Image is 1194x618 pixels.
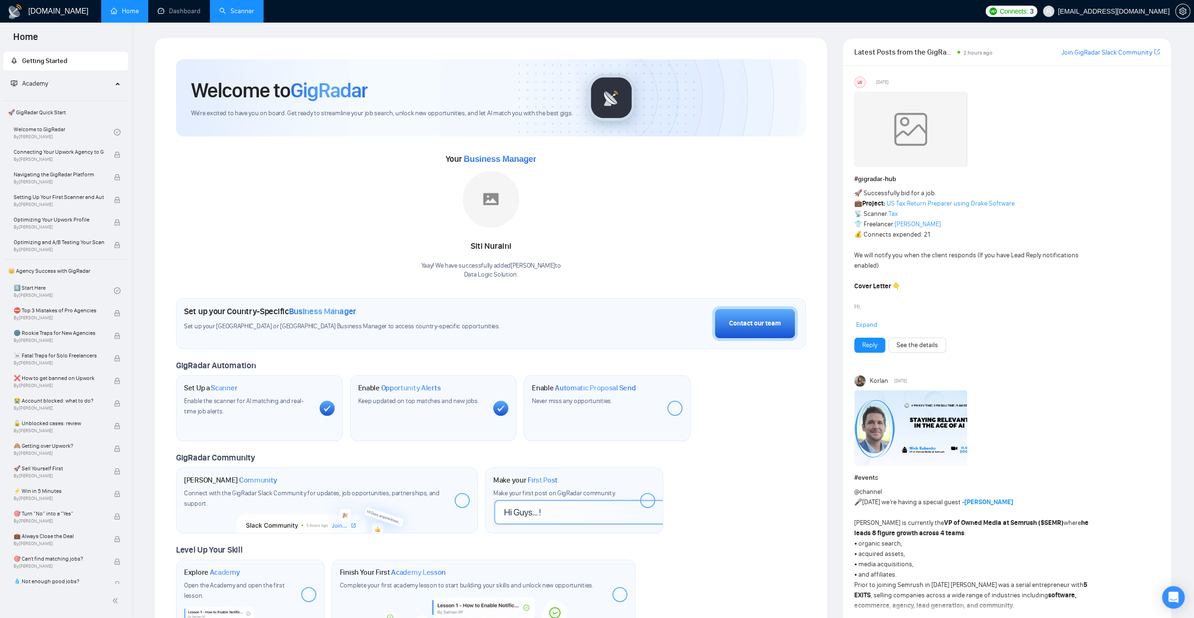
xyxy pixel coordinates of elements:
span: ☠️ Fatal Traps for Solo Freelancers [14,351,104,360]
span: check-circle [114,287,120,294]
img: Korlan [854,375,865,387]
button: Contact our team [712,306,798,341]
span: By [PERSON_NAME] [14,496,104,501]
span: Home [6,30,46,50]
strong: VP of Owned Media at Semrush ($SEMR) [944,519,1064,527]
span: By [PERSON_NAME] [14,451,104,456]
img: placeholder.png [463,171,519,228]
h1: Make your [493,475,558,485]
span: lock [114,355,120,362]
span: Community [239,475,277,485]
a: US Tax Return Preparer using Drake Software [887,199,1015,207]
span: By [PERSON_NAME] [14,338,104,343]
h1: Set Up a [184,383,237,393]
span: export [1154,48,1160,55]
span: Business Manager [289,306,356,317]
span: lock [114,378,120,384]
span: lock [114,581,120,587]
button: See the details [889,338,946,353]
span: rocket [11,57,17,64]
span: [DATE] [894,377,907,385]
span: Your [446,154,537,164]
span: Connects: [1000,6,1028,16]
span: ⚡ Win in 5 Minutes [14,486,104,496]
h1: Enable [532,383,635,393]
span: Never miss any opportunities. [532,397,612,405]
span: GigRadar [290,78,368,103]
span: lock [114,333,120,339]
span: lock [114,513,120,520]
span: By [PERSON_NAME] [14,224,104,230]
span: lock [114,174,120,181]
a: See the details [897,340,938,350]
div: Open Intercom Messenger [1162,586,1185,609]
span: Level Up Your Skill [176,545,242,555]
span: 😭 Account blocked: what to do? [14,396,104,405]
a: [PERSON_NAME] [895,220,941,228]
h1: Explore [184,568,240,577]
span: double-left [112,596,121,605]
span: By [PERSON_NAME] [14,473,104,479]
span: By [PERSON_NAME] [14,383,104,388]
strong: Project: [862,199,885,207]
a: 1️⃣ Start HereBy[PERSON_NAME] [14,280,114,301]
h1: Finish Your First [340,568,446,577]
span: lock [114,468,120,475]
img: upwork-logo.png [989,8,997,15]
span: By [PERSON_NAME] [14,157,104,162]
button: setting [1175,4,1190,19]
span: Academy [210,568,240,577]
div: Siti Nuraini [421,238,561,254]
span: ❌ How to get banned on Upwork [14,373,104,383]
span: Setting Up Your First Scanner and Auto-Bidder [14,192,104,202]
span: First Post [528,475,558,485]
a: homeHome [111,7,139,15]
span: 🌚 Rookie Traps for New Agencies [14,328,104,338]
span: Academy [22,79,48,87]
span: By [PERSON_NAME] [14,315,104,321]
span: Automatic Proposal Send [555,383,635,393]
span: check-circle [114,129,120,135]
span: 🎯 Turn “No” into a “Yes” [14,509,104,518]
div: US [855,77,865,87]
h1: Welcome to [191,78,368,103]
img: gigradar-logo.png [588,74,635,121]
span: lock [114,219,120,226]
span: user [1045,8,1052,15]
a: [PERSON_NAME] [964,498,1013,506]
span: GigRadar Automation [176,360,256,371]
span: By [PERSON_NAME] [14,518,104,524]
div: Yaay! We have successfully added [PERSON_NAME] to [421,261,561,279]
span: Business Manager [464,154,536,164]
span: 💼 Always Close the Deal [14,531,104,541]
a: Welcome to GigRadarBy[PERSON_NAME] [14,122,114,143]
img: slackcommunity-bg.png [237,490,417,533]
h1: Enable [358,383,441,393]
span: Keep updated on top matches and new jobs. [358,397,479,405]
div: Contact our team [729,318,781,329]
span: Scanner [211,383,237,393]
span: GigRadar Community [176,452,255,463]
span: By [PERSON_NAME] [14,247,104,253]
span: By [PERSON_NAME] [14,360,104,366]
span: Complete your first academy lesson to start building your skills and unlock new opportunities. [340,581,593,589]
p: Data Logic Solution . [421,270,561,279]
span: Expand [856,321,877,329]
span: 🚀 Sell Yourself First [14,464,104,473]
span: fund-projection-screen [11,80,17,87]
img: F09E0NJK02H-Nick%20Eubanks.png [854,390,967,466]
a: Reply [862,340,877,350]
span: 🎤 [854,498,862,506]
span: Getting Started [22,57,67,65]
span: Make your first post on GigRadar community. [493,489,616,497]
span: lock [114,151,120,158]
a: searchScanner [219,7,254,15]
span: By [PERSON_NAME] [14,428,104,434]
span: lock [114,558,120,565]
span: Latest Posts from the GigRadar Community [854,46,954,58]
span: Set up your [GEOGRAPHIC_DATA] or [GEOGRAPHIC_DATA] Business Manager to access country-specific op... [184,322,552,331]
span: 👑 Agency Success with GigRadar [4,261,127,280]
span: lock [114,536,120,542]
span: lock [114,491,120,497]
span: Enable the scanner for AI matching and real-time job alerts. [184,397,304,415]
